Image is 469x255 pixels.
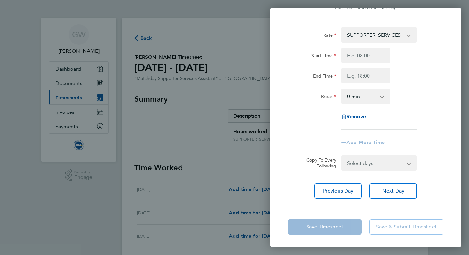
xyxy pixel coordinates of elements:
input: E.g. 08:00 [341,48,390,63]
span: Remove [346,113,366,120]
input: E.g. 18:00 [341,68,390,83]
div: Enter time worked for this day. [270,4,461,12]
label: End Time [313,73,336,81]
button: Next Day [369,183,417,199]
span: Next Day [382,188,404,194]
span: Previous Day [323,188,354,194]
button: Remove [341,114,366,119]
button: Previous Day [314,183,362,199]
label: Start Time [311,53,336,60]
label: Rate [323,32,336,40]
label: Copy To Every Following [301,157,336,169]
label: Break [321,94,336,101]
